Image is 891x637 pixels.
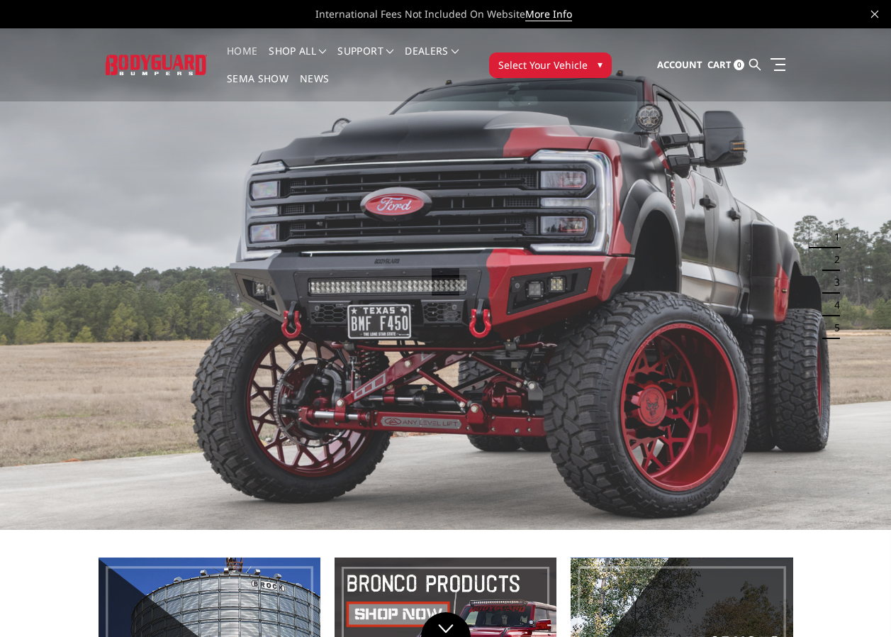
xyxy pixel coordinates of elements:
a: Account [657,46,702,84]
span: Cart [707,58,732,71]
span: Account [657,58,702,71]
button: 1 of 5 [826,226,840,248]
button: 3 of 5 [826,271,840,294]
button: 2 of 5 [826,248,840,271]
a: Support [337,46,393,74]
img: BODYGUARD BUMPERS [106,55,207,74]
a: More Info [525,7,572,21]
button: 4 of 5 [826,294,840,316]
span: Select Your Vehicle [498,57,588,72]
a: Dealers [405,46,459,74]
a: shop all [269,46,326,74]
button: Select Your Vehicle [489,52,612,78]
span: 0 [734,60,744,70]
a: Home [227,46,257,74]
a: SEMA Show [227,74,288,101]
a: News [300,74,329,101]
span: ▾ [598,57,603,72]
a: Cart 0 [707,46,744,84]
button: 5 of 5 [826,316,840,339]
